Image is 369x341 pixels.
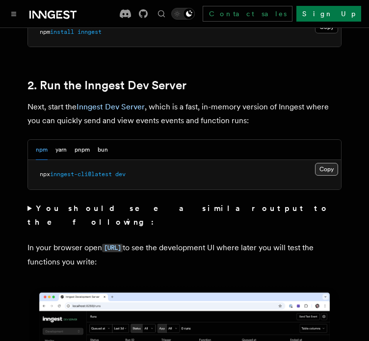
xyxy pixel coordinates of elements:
p: Next, start the , which is a fast, in-memory version of Inngest where you can quickly send and vi... [27,100,342,128]
button: Toggle navigation [8,8,20,20]
span: npx [40,171,50,178]
strong: You should see a similar output to the following: [27,204,329,227]
span: inngest [78,28,102,35]
button: npm [36,140,48,160]
p: In your browser open to see the development UI where later you will test the functions you write: [27,241,342,269]
code: [URL] [102,244,123,252]
a: 2. Run the Inngest Dev Server [27,79,186,92]
span: npm [40,28,50,35]
a: Sign Up [296,6,361,22]
span: inngest-cli@latest [50,171,112,178]
button: pnpm [75,140,90,160]
span: dev [115,171,126,178]
span: install [50,28,74,35]
a: Contact sales [203,6,292,22]
button: Toggle dark mode [171,8,195,20]
a: [URL] [102,243,123,252]
button: Find something... [156,8,167,20]
a: Inngest Dev Server [77,102,145,111]
summary: You should see a similar output to the following: [27,202,342,229]
button: yarn [55,140,67,160]
button: bun [98,140,108,160]
button: Copy [315,163,338,176]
